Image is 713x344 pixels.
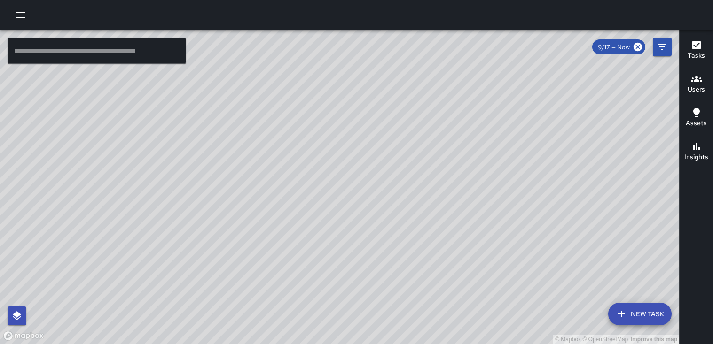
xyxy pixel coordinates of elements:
button: Tasks [680,34,713,68]
button: Insights [680,135,713,169]
h6: Assets [686,118,707,129]
h6: Users [688,84,705,95]
button: Assets [680,101,713,135]
span: 9/17 — Now [592,43,635,51]
button: Filters [653,38,672,56]
button: Users [680,68,713,101]
h6: Insights [684,152,708,162]
h6: Tasks [688,51,705,61]
button: New Task [608,303,672,325]
div: 9/17 — Now [592,39,645,54]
